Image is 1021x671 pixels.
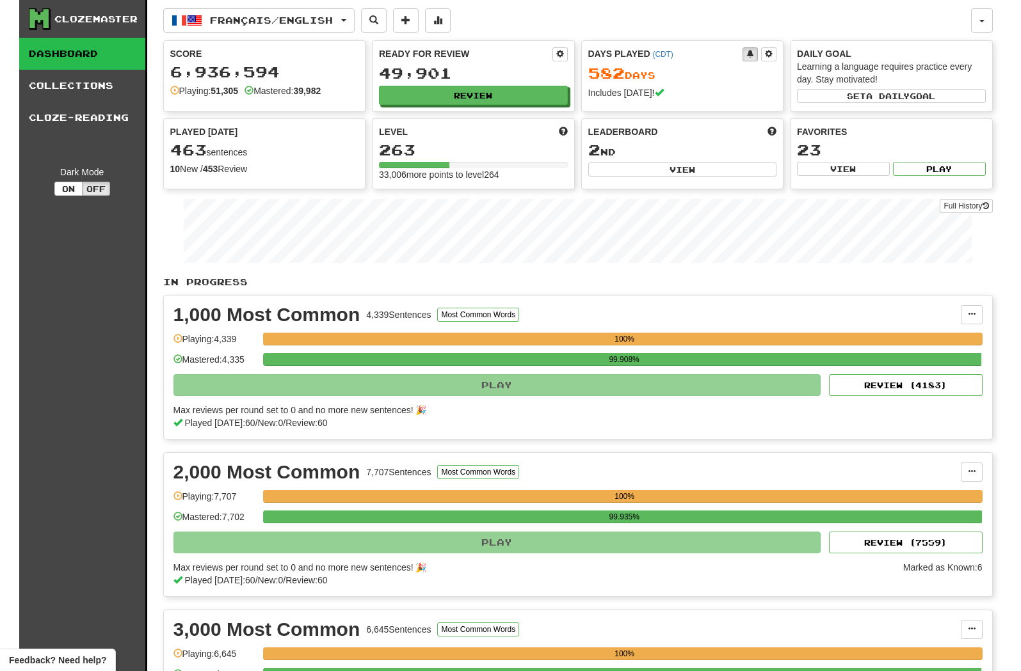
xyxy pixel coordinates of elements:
[379,86,568,105] button: Review
[211,86,238,96] strong: 51,305
[366,308,431,321] div: 4,339 Sentences
[173,561,896,574] div: Max reviews per round set to 0 and no more new sentences! 🎉
[19,70,145,102] a: Collections
[768,125,776,138] span: This week in points, UTC
[379,47,552,60] div: Ready for Review
[588,86,777,99] div: Includes [DATE]!
[173,404,975,416] div: Max reviews per round set to 0 and no more new sentences! 🎉
[797,142,986,158] div: 23
[163,276,993,288] p: In Progress
[19,38,145,70] a: Dashboard
[255,575,258,585] span: /
[829,532,983,553] button: Review (7559)
[203,164,218,174] strong: 453
[797,89,986,103] button: Seta dailygoal
[893,162,986,176] button: Play
[267,490,983,503] div: 100%
[258,418,284,428] span: New: 0
[361,8,387,33] button: Search sentences
[170,64,359,80] div: 6,936,594
[366,466,431,478] div: 7,707 Sentences
[652,50,673,59] a: (CDT)
[173,647,257,668] div: Playing: 6,645
[285,418,327,428] span: Review: 60
[170,125,238,138] span: Played [DATE]
[170,84,239,97] div: Playing:
[366,623,431,636] div: 6,645 Sentences
[293,86,321,96] strong: 39,982
[255,418,258,428] span: /
[170,162,359,175] div: New / Review
[173,374,821,396] button: Play
[588,142,777,159] div: nd
[425,8,451,33] button: More stats
[29,166,136,178] div: Dark Mode
[173,353,257,374] div: Mastered: 4,335
[267,353,982,366] div: 99.908%
[588,47,743,60] div: Days Played
[588,64,625,82] span: 582
[588,141,600,159] span: 2
[285,575,327,585] span: Review: 60
[170,141,207,159] span: 463
[173,510,257,532] div: Mastered: 7,702
[173,490,257,511] div: Playing: 7,707
[82,182,110,196] button: Off
[588,65,777,82] div: Day s
[19,102,145,134] a: Cloze-Reading
[267,647,983,660] div: 100%
[283,575,285,585] span: /
[903,561,983,587] div: Marked as Known: 6
[54,13,138,26] div: Clozemaster
[245,84,321,97] div: Mastered:
[797,125,986,138] div: Favorites
[437,465,519,479] button: Most Common Words
[258,575,284,585] span: New: 0
[267,333,983,345] div: 100%
[829,374,983,396] button: Review (4183)
[173,532,821,553] button: Play
[170,47,359,60] div: Score
[588,162,777,177] button: View
[163,8,355,33] button: Français/English
[797,162,890,176] button: View
[267,510,982,523] div: 99.935%
[184,418,255,428] span: Played [DATE]: 60
[797,60,986,86] div: Learning a language requires practice every day. Stay motivated!
[170,142,359,159] div: sentences
[54,182,83,196] button: On
[210,15,333,26] span: Français / English
[588,125,658,138] span: Leaderboard
[173,462,360,482] div: 2,000 Most Common
[437,622,519,636] button: Most Common Words
[173,305,360,324] div: 1,000 Most Common
[173,620,360,639] div: 3,000 Most Common
[379,142,568,158] div: 263
[797,47,986,60] div: Daily Goal
[379,65,568,81] div: 49,901
[379,168,568,181] div: 33,006 more points to level 264
[170,164,181,174] strong: 10
[184,575,255,585] span: Played [DATE]: 60
[940,199,992,213] a: Full History
[393,8,419,33] button: Add sentence to collection
[283,418,285,428] span: /
[866,91,910,100] span: a daily
[437,308,519,322] button: Most Common Words
[173,333,257,354] div: Playing: 4,339
[9,654,106,667] span: Open feedback widget
[379,125,408,138] span: Level
[559,125,568,138] span: Score more points to level up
